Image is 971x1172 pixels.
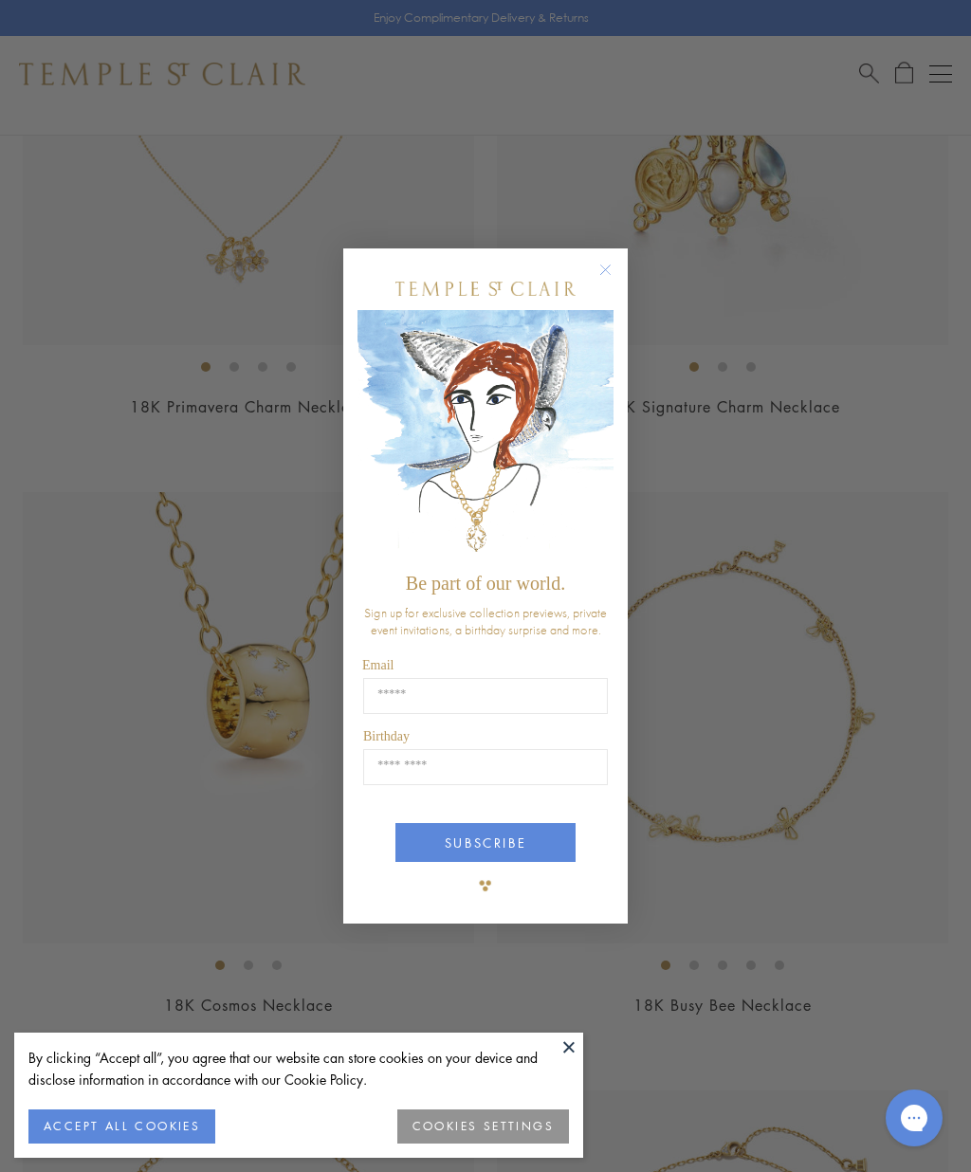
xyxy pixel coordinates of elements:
[395,282,576,296] img: Temple St. Clair
[28,1109,215,1144] button: ACCEPT ALL COOKIES
[28,1047,569,1090] div: By clicking “Accept all”, you agree that our website can store cookies on your device and disclos...
[364,604,607,638] span: Sign up for exclusive collection previews, private event invitations, a birthday surprise and more.
[362,658,394,672] span: Email
[357,310,614,563] img: c4a9eb12-d91a-4d4a-8ee0-386386f4f338.jpeg
[876,1083,952,1153] iframe: Gorgias live chat messenger
[603,267,627,291] button: Close dialog
[397,1109,569,1144] button: COOKIES SETTINGS
[363,678,608,714] input: Email
[363,729,410,743] span: Birthday
[467,867,504,905] img: TSC
[395,823,576,862] button: SUBSCRIBE
[406,573,565,594] span: Be part of our world.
